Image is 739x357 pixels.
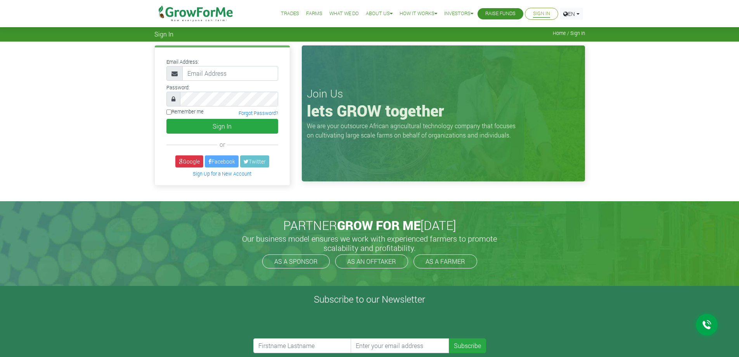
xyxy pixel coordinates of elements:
iframe: reCAPTCHA [253,308,371,338]
h4: Subscribe to our Newsletter [10,294,729,305]
a: Google [175,155,203,167]
a: About Us [366,10,393,18]
button: Sign In [166,119,278,134]
input: Enter your email address [351,338,449,353]
a: Forgot Password? [239,110,278,116]
a: Sign Up for a New Account [193,171,251,177]
a: Farms [306,10,322,18]
label: Email Address: [166,58,199,66]
label: Remember me [166,108,204,115]
p: We are your outsource African agricultural technology company that focuses on cultivating large s... [307,121,520,140]
button: Subscribe [449,338,486,353]
a: Trades [281,10,299,18]
a: Raise Funds [485,10,516,18]
h3: Join Us [307,87,580,100]
input: Remember me [166,110,171,115]
a: Investors [444,10,473,18]
a: AS AN OFFTAKER [335,254,408,268]
input: Email Address [182,66,278,81]
a: AS A FARMER [414,254,477,268]
span: Home / Sign In [553,30,585,36]
a: AS A SPONSOR [262,254,330,268]
label: Password: [166,84,190,91]
a: EN [560,8,583,20]
h2: PARTNER [DATE] [157,218,582,233]
a: Sign In [533,10,550,18]
span: Sign In [154,30,173,38]
input: Firstname Lastname [253,338,352,353]
a: What We Do [329,10,359,18]
h5: Our business model ensures we work with experienced farmers to promote scalability and profitabil... [234,234,505,253]
span: GROW FOR ME [337,217,421,233]
h1: lets GROW together [307,101,580,120]
div: or [166,140,278,149]
a: How it Works [400,10,437,18]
